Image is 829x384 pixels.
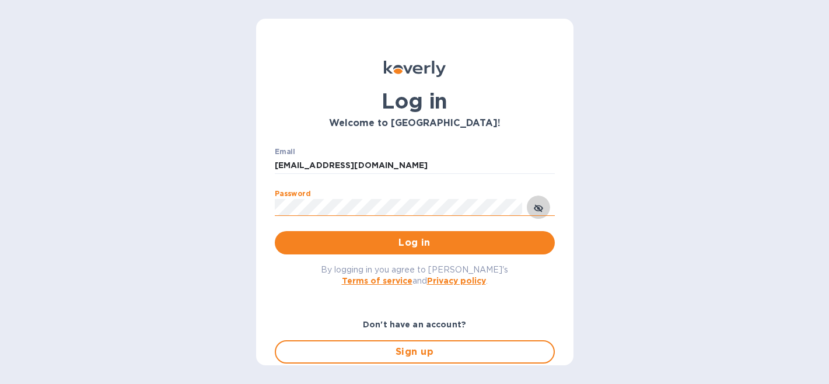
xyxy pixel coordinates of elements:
[275,340,555,364] button: Sign up
[363,320,466,329] b: Don't have an account?
[275,118,555,129] h3: Welcome to [GEOGRAPHIC_DATA]!
[275,89,555,113] h1: Log in
[275,157,555,174] input: Enter email address
[275,190,310,197] label: Password
[384,61,446,77] img: Koverly
[275,231,555,254] button: Log in
[342,276,412,285] a: Terms of service
[284,236,545,250] span: Log in
[527,196,550,219] button: toggle password visibility
[321,265,508,285] span: By logging in you agree to [PERSON_NAME]'s and .
[285,345,544,359] span: Sign up
[275,148,295,155] label: Email
[427,276,486,285] a: Privacy policy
